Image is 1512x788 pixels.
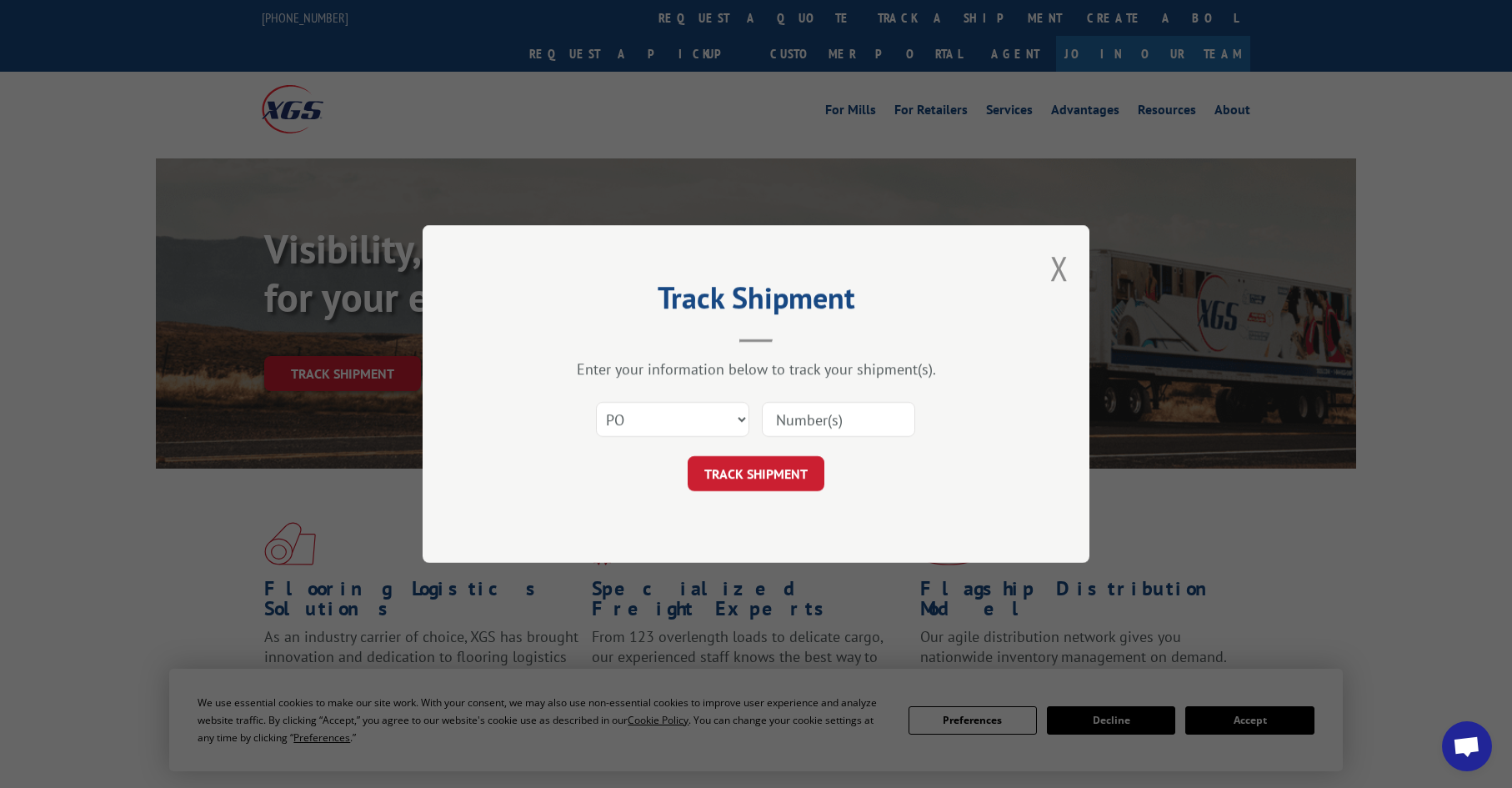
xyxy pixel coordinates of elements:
button: TRACK SHIPMENT [688,456,824,491]
div: Enter your information below to track your shipment(s). [506,359,1006,379]
button: Close modal [1050,246,1069,290]
div: Open chat [1442,721,1492,771]
input: Number(s) [762,402,915,437]
h2: Track Shipment [506,286,1006,318]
